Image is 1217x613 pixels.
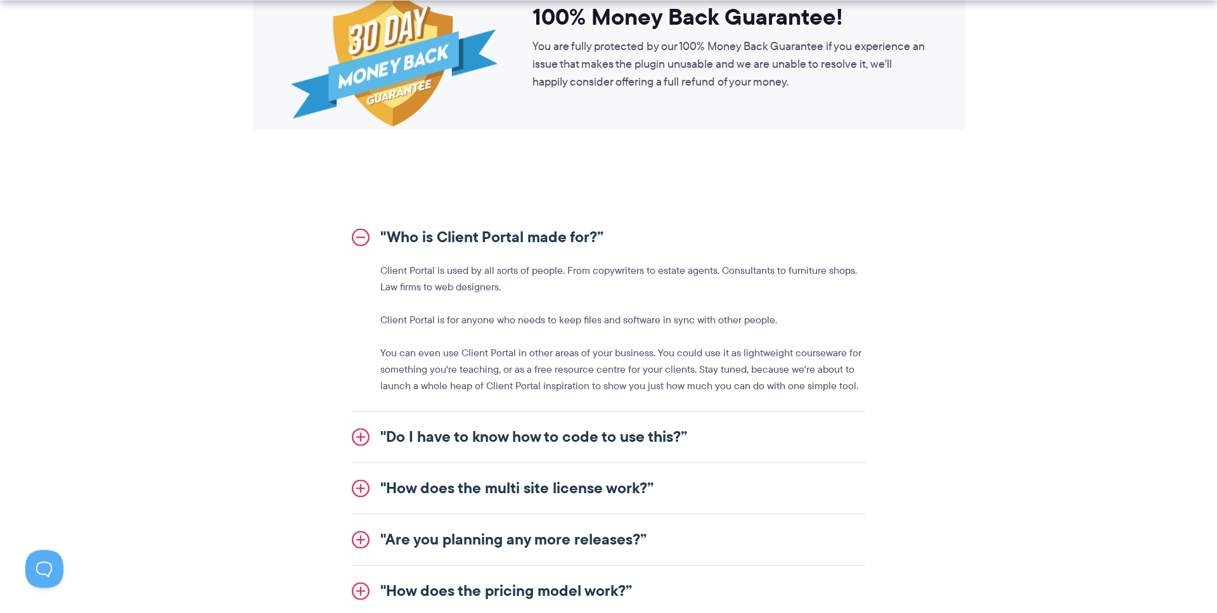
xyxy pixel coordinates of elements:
iframe: Toggle Customer Support [25,550,63,588]
a: "Are you planning any more releases?” [352,514,865,565]
p: You are fully protected by our 100% Money Back Guarantee if you experience an issue that makes th... [532,37,927,91]
a: "Do I have to know how to code to use this?” [352,411,865,462]
p: You can even use Client Portal in other areas of your business. You could use it as lightweight c... [380,345,865,394]
p: Client Portal is used by all sorts of people. From copywriters to estate agents. Consultants to f... [380,262,865,295]
p: Client Portal is for anyone who needs to keep files and software in sync with other people. [380,312,865,328]
a: "How does the multi site license work?” [352,463,865,513]
h3: 100% Money Back Guarantee! [532,3,927,31]
a: "Who is Client Portal made for?” [352,212,865,262]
